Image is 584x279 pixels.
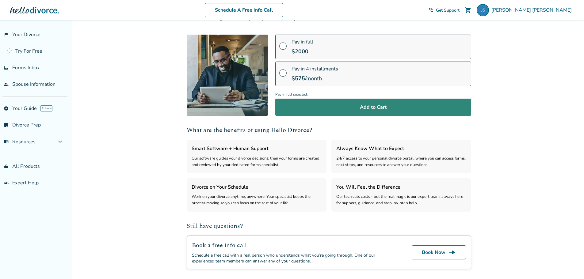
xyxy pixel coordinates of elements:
[4,32,9,37] span: flag_2
[292,48,308,55] span: $ 2000
[4,82,9,87] span: people
[491,7,574,13] span: [PERSON_NAME] [PERSON_NAME]
[40,105,52,111] span: AI beta
[292,39,313,45] span: Pay in full
[4,164,9,169] span: shopping_basket
[192,183,322,191] h3: Divorce on Your Schedule
[412,245,466,259] a: Book Nowline_end_arrow
[292,66,338,72] span: Pay in 4 installments
[429,8,433,13] span: phone_in_talk
[292,75,338,82] div: /month
[192,194,322,207] div: Work on your divorce anytime, anywhere. Your specialist keeps the process moving so you can focus...
[477,4,489,16] img: josephsoucy21@hotmail.com
[205,3,283,17] a: Schedule A Free Info Call
[187,221,471,231] h2: Still have questions?
[436,7,460,13] span: Get Support
[292,75,305,82] span: $ 575
[56,138,64,145] span: expand_more
[192,155,322,168] div: Our software guides your divorce decisions, then your forms are created and reviewed by your dedi...
[187,126,471,135] h2: What are the benefits of using Hello Divorce?
[192,252,397,264] div: Schedule a free call with a real person who understands what you’re going through. One of our exp...
[187,35,268,116] img: [object Object]
[4,180,9,185] span: groups
[448,249,456,256] span: line_end_arrow
[4,106,9,111] span: explore
[12,64,40,71] span: Forms Inbox
[336,183,466,191] h3: You Will Feel the Difference
[275,90,471,99] span: Pay in full selected.
[464,6,472,14] span: shopping_cart
[553,250,584,279] iframe: Chat Widget
[4,138,36,145] span: Resources
[4,123,9,127] span: list_alt_check
[336,194,466,207] div: Our tech cuts costs - but the real magic is our expert team, always here for support, guidance, a...
[275,99,471,116] button: Add to Cart
[4,65,9,70] span: inbox
[429,7,460,13] a: phone_in_talkGet Support
[192,145,322,153] h3: Smart Software + Human Support
[4,139,9,144] span: menu_book
[192,241,397,250] h2: Book a free info call
[336,155,466,168] div: 24/7 access to your personal divorce portal, where you can access forms, next steps, and resource...
[336,145,466,153] h3: Always Know What to Expect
